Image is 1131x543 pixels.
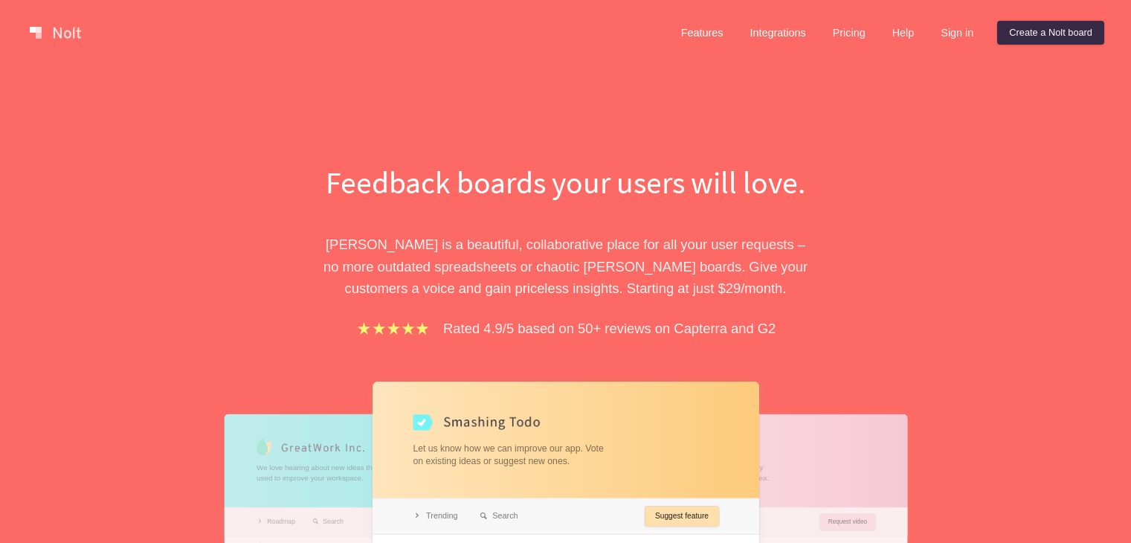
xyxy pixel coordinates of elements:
p: Rated 4.9/5 based on 50+ reviews on Capterra and G2 [443,318,776,339]
p: [PERSON_NAME] is a beautiful, collaborative place for all your user requests – no more outdated s... [309,234,822,299]
a: Help [880,21,927,45]
a: Sign in [929,21,985,45]
a: Features [669,21,735,45]
a: Create a Nolt board [997,21,1104,45]
a: Integrations [738,21,817,45]
a: Pricing [821,21,877,45]
img: stars.b067e34983.png [355,320,431,337]
h1: Feedback boards your users will love. [309,161,822,204]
